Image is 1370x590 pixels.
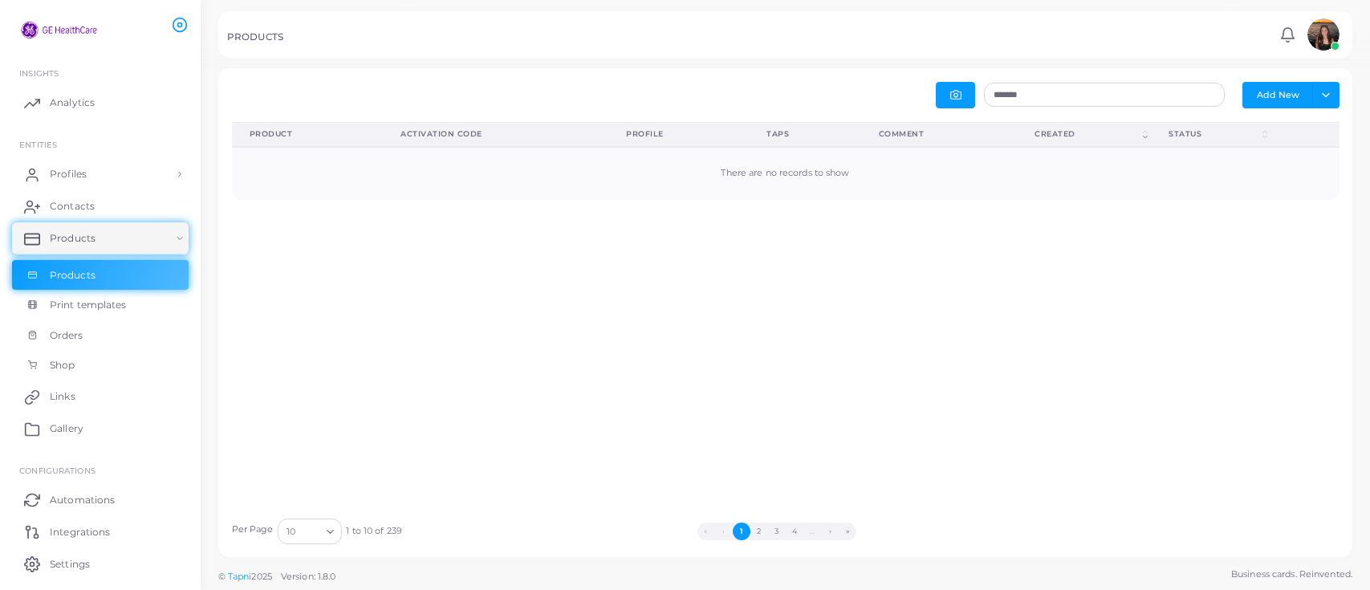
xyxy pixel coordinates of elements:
a: Print templates [12,290,189,320]
span: ENTITIES [19,140,57,149]
button: Go to next page [821,523,839,540]
img: avatar [1307,18,1340,51]
div: Profile [626,128,731,140]
a: Automations [12,483,189,515]
a: Settings [12,547,189,580]
span: Shop [50,358,75,372]
div: Created [1035,128,1140,140]
span: Products [50,268,96,283]
a: Profiles [12,158,189,190]
span: Settings [50,557,90,572]
a: Tapni [228,571,252,582]
a: Gallery [12,413,189,445]
div: Status [1169,128,1259,140]
a: Shop [12,350,189,380]
span: Configurations [19,466,96,475]
button: Add New [1242,82,1313,108]
a: Products [12,260,189,291]
div: Comment [879,128,999,140]
span: Profiles [50,167,87,181]
a: Contacts [12,190,189,222]
span: Business cards. Reinvented. [1231,568,1352,581]
th: Action [1270,122,1339,147]
span: Products [50,231,96,246]
span: Orders [50,328,83,343]
div: Taps [766,128,843,140]
a: Orders [12,320,189,351]
a: Integrations [12,515,189,547]
span: Contacts [50,199,95,214]
label: Per Page [232,523,274,536]
button: Go to page 3 [768,523,786,540]
a: avatar [1303,18,1344,51]
button: Go to page 2 [750,523,768,540]
div: Search for option [278,519,342,544]
button: Go to page 4 [786,523,803,540]
div: There are no records to show [250,167,1322,180]
span: 1 to 10 of 239 [346,525,402,538]
div: Activation Code [400,128,591,140]
span: Integrations [50,525,110,539]
span: Version: 1.8.0 [281,571,336,582]
input: Search for option [297,523,320,540]
div: Product [250,128,366,140]
span: INSIGHTS [19,68,59,78]
span: Gallery [50,421,83,436]
ul: Pagination [402,523,1152,540]
img: logo [14,15,104,45]
a: Links [12,380,189,413]
a: Analytics [12,87,189,119]
span: Analytics [50,96,95,110]
button: Go to page 1 [733,523,750,540]
button: Go to last page [839,523,856,540]
a: Products [12,222,189,254]
span: Links [50,389,75,404]
span: 10 [287,523,295,540]
span: © [218,570,335,584]
span: Automations [50,493,115,507]
span: 2025 [251,570,271,584]
h5: PRODUCTS [227,31,283,43]
span: Print templates [50,298,127,312]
